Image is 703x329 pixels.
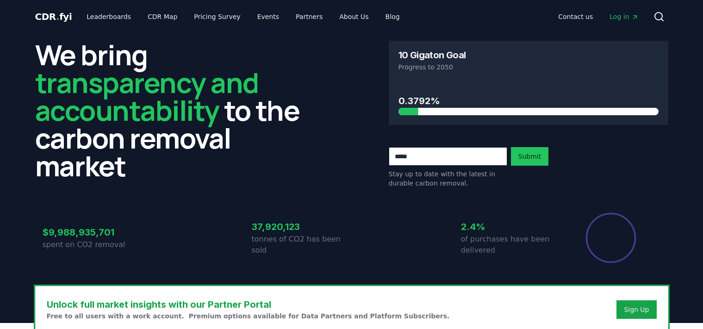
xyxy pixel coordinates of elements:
[79,8,407,25] nav: Main
[332,8,376,25] a: About Us
[398,50,466,60] h3: 10 Gigaton Goal
[140,8,185,25] a: CDR Map
[187,8,248,25] a: Pricing Survey
[35,41,315,180] h2: We bring to the carbon removal market
[56,11,59,22] span: .
[43,239,143,250] p: spent on CO2 removal
[585,212,637,264] div: Percentage of sales delivered
[35,63,259,129] span: transparency and accountability
[461,234,561,256] p: of purchases have been delivered
[250,8,286,25] a: Events
[47,298,450,311] h3: Unlock full market insights with our Partner Portal
[43,225,143,239] h3: $9,988,935,701
[378,8,407,25] a: Blog
[511,147,549,166] button: Submit
[252,220,352,234] h3: 37,920,123
[47,311,450,321] p: Free to all users with a work account. Premium options available for Data Partners and Platform S...
[288,8,330,25] a: Partners
[616,300,656,319] button: Sign Up
[398,62,659,72] p: Progress to 2050
[624,305,649,314] a: Sign Up
[389,169,507,188] p: Stay up to date with the latest in durable carbon removal.
[551,8,646,25] nav: Main
[551,8,600,25] a: Contact us
[35,11,72,22] span: CDR fyi
[35,10,72,23] a: CDR.fyi
[398,94,659,108] h3: 0.3792%
[79,8,138,25] a: Leaderboards
[461,220,561,234] h3: 2.4%
[602,8,646,25] a: Log in
[610,12,638,21] span: Log in
[252,234,352,256] p: tonnes of CO2 has been sold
